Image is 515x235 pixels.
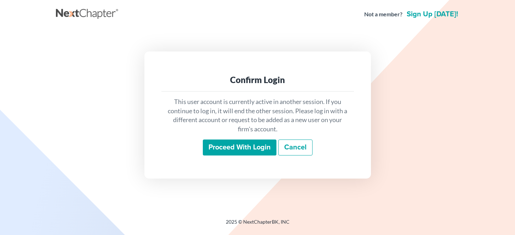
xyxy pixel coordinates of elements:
a: Cancel [278,140,313,156]
div: 2025 © NextChapterBK, INC [56,218,459,231]
p: This user account is currently active in another session. If you continue to log in, it will end ... [167,97,348,134]
a: Sign up [DATE]! [405,11,459,18]
input: Proceed with login [203,140,276,156]
div: Confirm Login [167,74,348,86]
strong: Not a member? [364,10,402,18]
